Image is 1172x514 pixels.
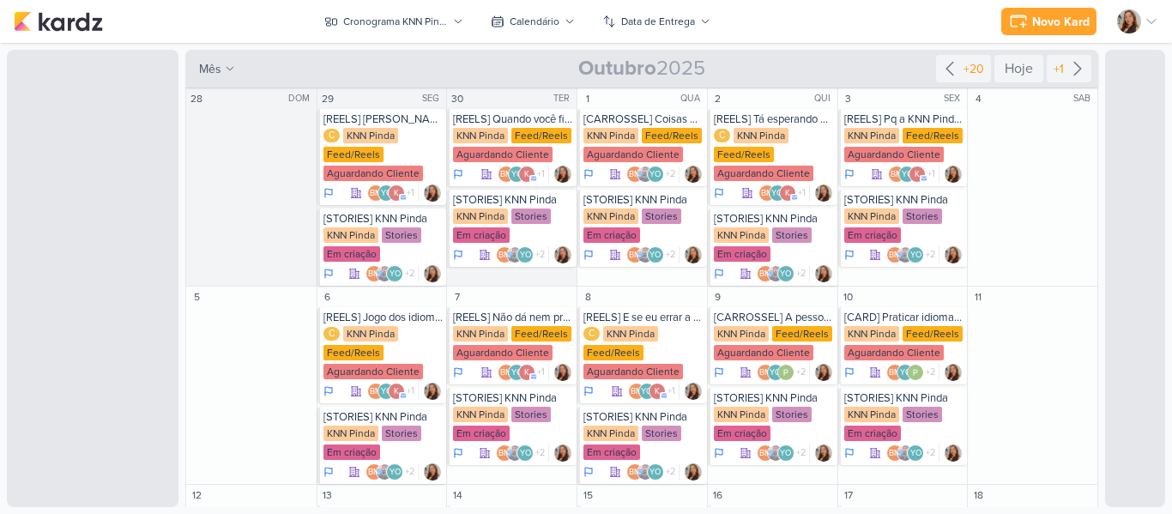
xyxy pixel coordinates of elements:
[714,366,724,379] div: Em Andamento
[840,288,857,305] div: 10
[629,171,641,179] p: BM
[714,212,834,226] div: [STORIES] KNN Pinda
[794,267,806,281] span: +2
[886,364,903,381] div: Beth Monteiro
[524,369,529,378] p: k
[554,246,571,263] img: Franciluce Carvalho
[759,369,771,378] p: BM
[367,184,384,202] div: Beth Monteiro
[449,90,466,107] div: 30
[500,171,512,179] p: BM
[772,227,812,243] div: Stories
[649,171,661,179] p: YO
[424,184,441,202] img: Franciluce Carvalho
[631,388,643,396] p: BM
[844,167,855,181] div: Em Andamento
[378,184,395,202] div: Yasmin Oliveira
[757,444,810,462] div: Colaboradores: Beth Monteiro, Guilherme Savio, Yasmin Oliveira, knnpinda@gmail.com, financeiro.kn...
[1073,92,1096,106] div: SAB
[381,388,392,396] p: YO
[638,383,655,400] div: Yasmin Oliveira
[343,128,398,143] div: KNN Pinda
[1001,8,1096,35] button: Novo Kard
[506,246,523,263] img: Guilherme Savio
[844,366,855,379] div: Em Andamento
[924,366,935,379] span: +2
[583,384,594,398] div: Em Andamento
[453,248,463,262] div: Em Andamento
[757,444,774,462] div: Beth Monteiro
[424,383,441,400] div: Responsável: Franciluce Carvalho
[903,209,942,224] div: Stories
[534,446,545,460] span: +2
[554,166,571,183] div: Responsável: Franciluce Carvalho
[511,171,523,179] p: YO
[680,92,705,106] div: QUA
[381,190,392,198] p: YO
[343,326,398,342] div: KNN Pinda
[844,407,899,422] div: KNN Pinda
[710,90,727,107] div: 2
[453,128,508,143] div: KNN Pinda
[583,147,683,162] div: Aguardando Cliente
[323,129,340,142] div: C
[424,265,441,282] div: Responsável: Franciluce Carvalho
[889,369,901,378] p: BM
[903,128,963,143] div: Feed/Reels
[378,383,395,400] div: Yasmin Oliveira
[758,184,776,202] div: Beth Monteiro
[188,90,205,107] div: 28
[666,384,675,398] span: +1
[370,190,382,198] p: BM
[390,270,401,279] p: YO
[840,90,857,107] div: 3
[453,193,573,207] div: [STORIES] KNN Pinda
[685,246,702,263] div: Responsável: Franciluce Carvalho
[815,265,832,282] img: Franciluce Carvalho
[794,446,806,460] span: +2
[323,246,380,262] div: Em criação
[511,369,523,378] p: YO
[924,248,935,262] span: +2
[453,446,463,460] div: Em Andamento
[1117,9,1141,33] img: Franciluce Carvalho
[626,166,643,183] div: Beth Monteiro
[422,92,444,106] div: SEG
[388,184,405,202] div: knnpinda@gmail.com
[714,147,774,162] div: Feed/Reels
[637,246,654,263] img: Guilherme Savio
[578,55,705,82] span: 2025
[994,55,1043,82] div: Hoje
[579,90,596,107] div: 1
[924,446,935,460] span: +2
[844,391,964,405] div: [STORIES] KNN Pinda
[714,311,834,324] div: [CARROSSEL] A pessoa diz que fala inglês, mas...
[453,366,463,379] div: Em Andamento
[844,248,855,262] div: Em Andamento
[779,184,796,202] div: knnpinda@gmail.com
[757,265,810,282] div: Colaboradores: Beth Monteiro, Guilherme Savio, Yasmin Oliveira, knnpinda@gmail.com, financeiro.kn...
[945,444,962,462] img: Franciluce Carvalho
[897,246,914,263] img: Guilherme Savio
[496,444,549,462] div: Colaboradores: Beth Monteiro, Guilherme Savio, Yasmin Oliveira, knnpinda@gmail.com, financeiro.kn...
[685,166,702,183] div: Responsável: Franciluce Carvalho
[898,166,915,183] div: Yasmin Oliveira
[583,193,704,207] div: [STORIES] KNN Pinda
[520,450,531,458] p: YO
[910,251,921,260] p: YO
[759,270,771,279] p: BM
[1032,13,1090,31] div: Novo Kard
[511,407,551,422] div: Stories
[535,167,545,181] span: +1
[453,391,573,405] div: [STORIES] KNN Pinda
[583,426,638,441] div: KNN Pinda
[583,209,638,224] div: KNN Pinda
[844,345,944,360] div: Aguardando Cliente
[508,364,525,381] div: Yasmin Oliveira
[518,166,535,183] div: knnpinda@gmail.com
[815,444,832,462] img: Franciluce Carvalho
[518,364,535,381] div: knnpinda@gmail.com
[511,326,571,342] div: Feed/Reels
[583,311,704,324] div: [REELS] E se eu errar a pronuncia?
[944,92,965,106] div: SEX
